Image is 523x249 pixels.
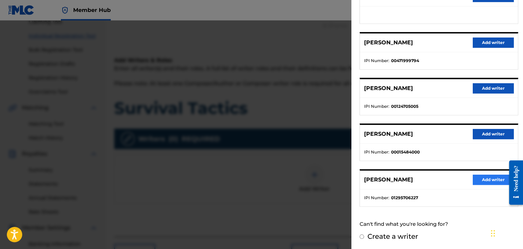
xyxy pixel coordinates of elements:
strong: 01295706227 [391,195,418,201]
div: Can't find what you're looking for? [360,217,518,232]
button: Add writer [473,129,514,139]
p: [PERSON_NAME] [364,39,413,47]
div: Drag [491,223,495,244]
span: IPI Number : [364,103,389,109]
span: IPI Number : [364,58,389,64]
span: Member Hub [73,6,111,14]
p: [PERSON_NAME] [364,130,413,138]
p: [PERSON_NAME] [364,84,413,92]
p: [PERSON_NAME] [364,176,413,184]
span: IPI Number : [364,195,389,201]
strong: 00471999794 [391,58,419,64]
button: Add writer [473,175,514,185]
span: IPI Number : [364,149,389,155]
button: Add writer [473,83,514,93]
iframe: Resource Center [504,155,523,210]
img: MLC Logo [8,5,35,15]
img: Top Rightsholder [61,6,69,14]
label: Create a writer [367,232,418,240]
button: Add writer [473,38,514,48]
strong: 00124705005 [391,103,418,109]
strong: 00015484000 [391,149,420,155]
iframe: Chat Widget [489,216,523,249]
